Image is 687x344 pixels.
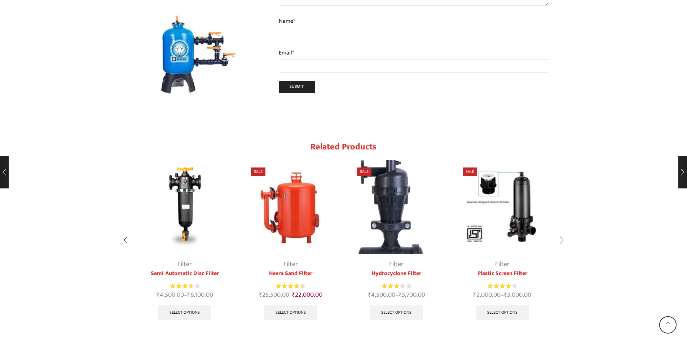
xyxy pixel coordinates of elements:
a: Heera Sand Filter [244,269,338,278]
div: 1 / 9 [134,157,236,324]
div: 4 / 9 [451,157,554,324]
a: Filter [177,259,192,270]
a: Semi Automatic Disc Filter [138,269,232,278]
img: Semi Automatic Disc Filter [138,160,232,254]
a: Select options for “Heera Sand Filter” [264,305,317,320]
span: ₹ [398,289,402,300]
span: Rated out of 5 [276,282,302,290]
div: Rated 4.00 out of 5 [488,282,517,290]
img: Hydrocyclone Filter [350,160,444,254]
span: Sale [463,167,477,176]
span: ₹ [504,289,507,300]
span: Sale [357,167,371,176]
span: Sale [251,167,265,176]
a: Filter [495,259,510,270]
a: Select options for “Plastic Screen Filter” [476,305,529,320]
span: ₹ [473,289,476,300]
span: – [350,290,444,300]
div: 3 / 9 [345,157,448,324]
div: Previous slide [116,231,135,249]
a: Select options for “Hydrocyclone Filter” [370,305,423,320]
img: Heera Sand Filter [244,160,338,254]
div: 2 / 9 [239,157,342,324]
div: Next slide [553,231,571,249]
a: Plastic Screen Filter [455,269,549,278]
bdi: 3,000.00 [504,289,531,300]
bdi: 6,100.00 [187,289,213,300]
a: Filter [389,259,404,270]
span: Rated out of 5 [170,282,191,290]
a: Hydrocyclone Filter [350,269,444,278]
span: – [138,290,232,300]
bdi: 2,000.00 [473,289,501,300]
bdi: 4,500.00 [368,289,395,300]
input: Submit [279,81,315,93]
span: Rated out of 5 [382,282,401,290]
bdi: 25,500.00 [259,289,289,300]
span: – [455,290,549,300]
label: Name [279,17,549,26]
div: Rated 4.50 out of 5 [276,282,305,290]
span: ₹ [187,289,190,300]
bdi: 22,000.00 [292,289,322,300]
img: Plastic Screen Filter [455,160,549,254]
span: Related products [311,140,376,154]
span: Rated out of 5 [488,282,511,290]
span: ₹ [157,289,160,300]
a: Filter [283,259,298,270]
span: ₹ [292,289,295,300]
span: ₹ [259,289,262,300]
div: Rated 3.20 out of 5 [382,282,411,290]
bdi: 4,500.00 [157,289,184,300]
bdi: 5,700.00 [398,289,425,300]
div: Rated 3.67 out of 5 [170,282,199,290]
label: Email [279,48,549,58]
span: ₹ [368,289,371,300]
a: Select options for “Semi Automatic Disc Filter” [158,305,211,320]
